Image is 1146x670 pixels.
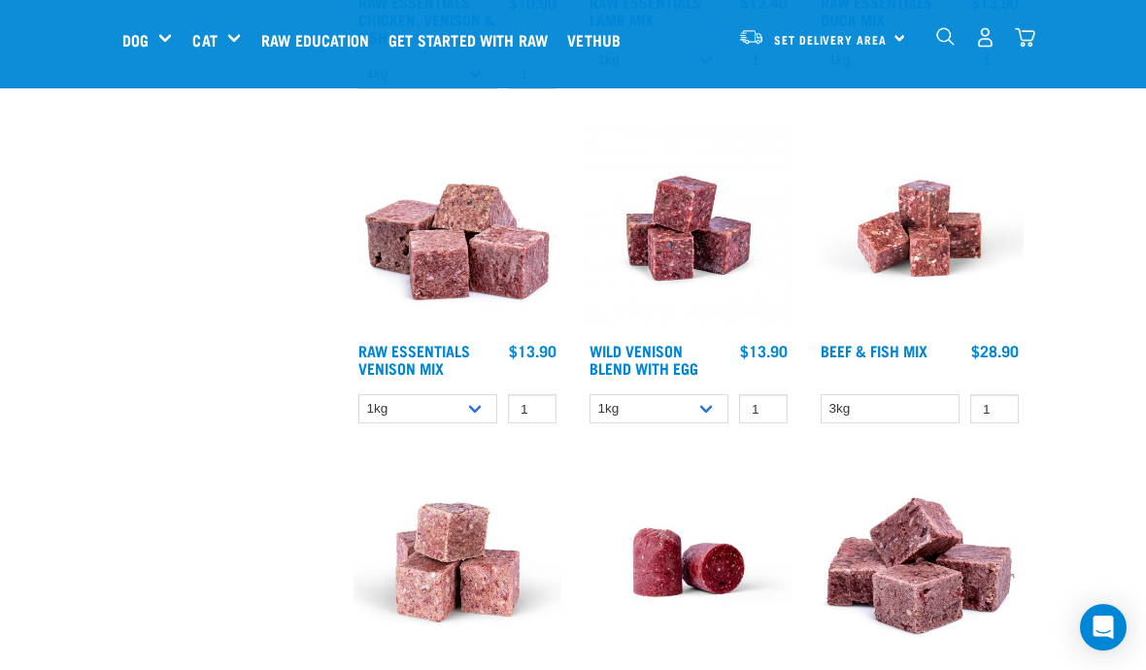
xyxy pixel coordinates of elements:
input: 1 [739,394,788,424]
a: Cat [192,28,217,51]
img: van-moving.png [738,28,764,46]
span: Set Delivery Area [774,36,887,43]
input: 1 [508,394,556,424]
a: Wild Venison Blend with Egg [590,346,698,372]
div: $13.90 [740,342,788,359]
img: Raw Essentials Chicken Lamb Beef Bulk Minced Raw Dog Food Roll Unwrapped [585,458,792,666]
img: Goat M Ix 38448 [354,458,561,666]
a: Raw Essentials Venison Mix [358,346,470,372]
div: $28.90 [971,342,1019,359]
img: Beef Mackerel 1 [816,124,1024,332]
a: Beef & Fish Mix [821,346,927,354]
input: 1 [970,394,1019,424]
a: Dog [122,28,149,51]
a: Raw Education [256,1,384,79]
div: Open Intercom Messenger [1080,604,1127,651]
a: Vethub [562,1,635,79]
img: user.png [975,27,995,48]
img: home-icon-1@2x.png [936,27,955,46]
img: 1113 RE Venison Mix 01 [354,124,561,332]
div: $13.90 [509,342,556,359]
img: 1158 Veal Organ Mix 01 [816,458,1024,666]
img: Venison Egg 1616 [585,124,792,332]
img: home-icon@2x.png [1015,27,1035,48]
a: Get started with Raw [384,1,562,79]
